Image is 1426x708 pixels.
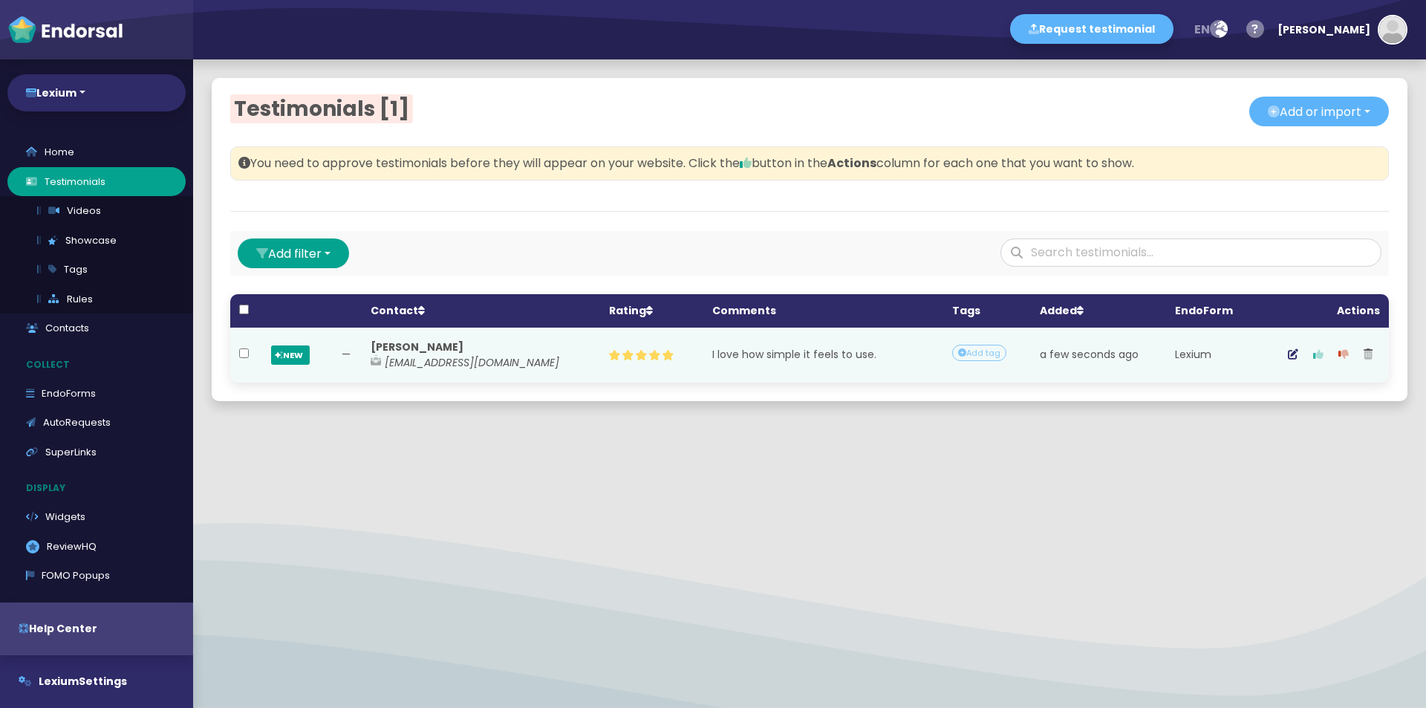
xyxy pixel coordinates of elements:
[7,408,186,438] a: AutoRequests
[238,238,349,268] button: Add filter
[1185,15,1237,45] button: en
[7,532,186,562] a: ReviewHQ
[1166,294,1254,328] th: EndoForm
[952,345,1006,362] div: Add tag
[7,137,186,167] a: Home
[19,285,186,314] a: Rules
[1379,16,1406,43] img: default-avatar.jpg
[7,474,193,502] p: Display
[827,155,876,172] strong: Actions
[1270,7,1407,52] button: [PERSON_NAME]
[362,294,600,328] th: Contact
[7,502,186,532] a: Widgets
[7,167,186,197] a: Testimonials
[7,561,186,591] a: FOMO Popups
[19,255,186,285] a: Tags
[238,155,1381,172] p: You need to approve testimonials before they will appear on your website. Click the button in the...
[7,314,186,343] a: Contacts
[7,351,193,379] p: Collect
[1194,21,1210,38] span: en
[1249,97,1389,126] button: Add or import
[1253,294,1389,328] th: Actions
[385,355,559,370] span: [EMAIL_ADDRESS][DOMAIN_NAME]
[39,674,79,689] span: Lexium
[712,347,876,362] span: I love how simple it feels to use.
[7,438,186,467] a: SuperLinks
[371,340,463,354] span: [PERSON_NAME]
[7,15,123,45] img: endorsal-logo-white@2x.png
[1031,294,1165,328] th: Added
[7,379,186,409] a: EndoForms
[1031,328,1165,383] td: a few seconds ago
[600,294,703,328] th: Rating
[230,94,413,123] span: Testimonials [1]
[19,226,186,256] a: Showcase
[1010,14,1173,44] button: Request testimonial
[271,345,310,365] span: NEW
[943,294,1031,328] th: Tags
[703,294,944,328] th: Comments
[1000,238,1381,267] input: Search testimonials...
[19,196,186,226] a: Videos
[1277,7,1370,52] div: [PERSON_NAME]
[7,74,186,111] button: Lexium
[1166,328,1254,383] td: Lexium
[339,347,353,363] div: —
